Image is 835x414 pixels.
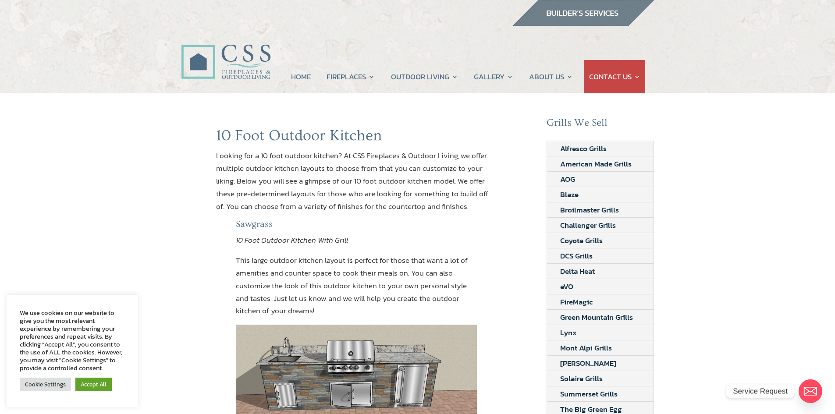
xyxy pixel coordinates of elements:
a: Solaire Grills [547,371,616,386]
a: Green Mountain Grills [547,310,646,325]
p: This large outdoor kitchen layout is perfect for those that want a lot of amenities and counter s... [236,254,477,325]
em: 10 Foot Outdoor Kitchen With Grill [236,234,348,246]
a: DCS Grills [547,248,606,263]
a: Alfresco Grills [547,141,620,156]
a: HOME [291,60,311,93]
a: Email [799,379,822,403]
a: AOG [547,172,588,187]
a: FIREPLACES [327,60,375,93]
span: Sawgrass [236,219,273,229]
a: Accept All [75,378,112,391]
a: FireMagic [547,294,606,309]
a: American Made Grills [547,156,645,171]
a: Cookie Settings [20,378,71,391]
a: OUTDOOR LIVING [391,60,458,93]
a: Lynx [547,325,590,340]
a: Mont Alpi Grills [547,340,625,355]
a: ABOUT US [529,60,573,93]
img: CSS Fireplaces & Outdoor Living (Formerly Construction Solutions & Supply)- Jacksonville Ormond B... [181,20,270,84]
a: Challenger Grills [547,218,629,233]
h2: Grills We Sell [547,117,654,134]
a: Blaze [547,187,592,202]
p: Looking for a 10 foot outdoor kitchen? At CSS Fireplaces & Outdoor Living, we offer multiple outd... [216,149,497,213]
a: Broilmaster Grills [547,202,632,217]
a: Summerset Grills [547,386,631,401]
a: Delta Heat [547,264,608,279]
a: [PERSON_NAME] [547,356,629,371]
div: We use cookies on our website to give you the most relevant experience by remembering your prefer... [20,309,125,372]
a: builder services construction supply [512,18,654,29]
h1: 10 Foot Outdoor Kitchen [216,127,497,149]
a: eVO [547,279,586,294]
a: Coyote Grills [547,233,616,248]
a: CONTACT US [589,60,640,93]
a: GALLERY [474,60,513,93]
